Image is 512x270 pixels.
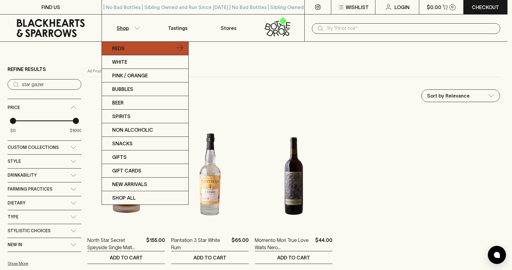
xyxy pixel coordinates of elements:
a: Non Alcoholic [102,123,188,137]
p: Non Alcoholic [112,126,153,133]
img: bubble-icon [494,252,500,258]
p: Spirits [112,113,131,120]
p: Pink / Orange [112,72,148,79]
a: Reds [102,42,188,55]
a: Spirits [102,110,188,123]
a: Snacks [102,137,188,150]
p: Snacks [112,140,133,147]
a: Gift Cards [102,164,188,178]
p: Reds [112,45,125,52]
a: White [102,55,188,69]
p: New Arrivals [112,181,147,188]
a: Beer [102,96,188,110]
p: Beer [112,99,124,106]
a: SHOP ALL [102,191,188,204]
a: Gifts [102,150,188,164]
p: White [112,58,127,66]
p: SHOP ALL [112,194,136,201]
a: Pink / Orange [102,69,188,82]
p: Bubbles [112,85,133,93]
p: Gifts [112,153,127,161]
a: New Arrivals [102,178,188,191]
p: Gift Cards [112,167,141,174]
a: Bubbles [102,82,188,96]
